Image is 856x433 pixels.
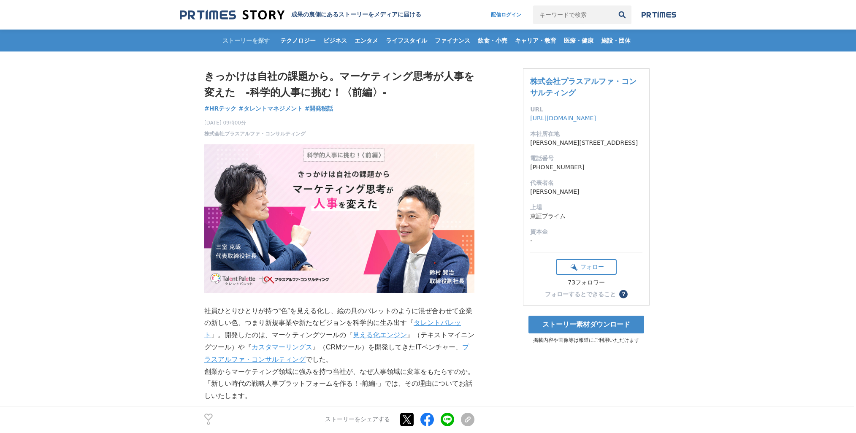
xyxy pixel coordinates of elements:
dd: - [530,236,642,245]
a: 成果の裏側にあるストーリーをメディアに届ける 成果の裏側にあるストーリーをメディアに届ける [180,9,421,21]
input: キーワードで検索 [533,5,613,24]
span: ？ [620,291,626,297]
span: テクノロジー [277,37,319,44]
dt: URL [530,105,642,114]
p: ストーリーをシェアする [325,416,390,424]
span: #タレントマネジメント [238,105,303,112]
h2: 成果の裏側にあるストーリーをメディアに届ける [291,11,421,19]
a: ストーリー素材ダウンロード [528,316,644,333]
dd: [PERSON_NAME][STREET_ADDRESS] [530,138,642,147]
dt: 本社所在地 [530,130,642,138]
span: #HRテック [204,105,236,112]
span: 飲食・小売 [474,37,511,44]
button: ？ [619,290,628,298]
a: カスタマーリングス [252,344,312,351]
dt: 資本金 [530,227,642,236]
a: 見える化エンジン [353,331,407,338]
a: 飲食・小売 [474,30,511,51]
div: フォローするとできること [545,291,616,297]
h1: きっかけは自社の課題から。マーケティング思考が人事を変えた -科学的人事に挑む！〈前編〉- [204,68,474,101]
a: キャリア・教育 [512,30,560,51]
p: 社員ひとりひとりが持つ“色”を見える化し、絵の具のパレットのように混ぜ合わせて企業の新しい色、つまり新規事業や新たなビジョンを科学的に生み出す『 』。開発したのは、マーケティングツールの『 』（... [204,305,474,366]
p: 創業からマーケティング領域に強みを持つ当社が、なぜ人事領域に変革をもたらすのか。「新しい時代の戦略人事プラットフォームを作る！-前編-」では、その理由についてお話しいたします。 [204,366,474,402]
a: プラスアルファ・コンサルティング [204,344,469,363]
span: ライフスタイル [382,37,431,44]
a: 株式会社プラスアルファ・コンサルティング [204,130,306,138]
a: エンタメ [351,30,382,51]
a: #タレントマネジメント [238,104,303,113]
a: [URL][DOMAIN_NAME] [530,115,596,122]
a: 医療・健康 [561,30,597,51]
a: #HRテック [204,104,236,113]
a: #開発秘話 [305,104,333,113]
a: 配信ログイン [482,5,530,24]
a: テクノロジー [277,30,319,51]
a: ビジネス [320,30,350,51]
a: ライフスタイル [382,30,431,51]
a: ファイナンス [431,30,474,51]
img: 成果の裏側にあるストーリーをメディアに届ける [180,9,284,21]
p: 0 [204,422,213,426]
span: ファイナンス [431,37,474,44]
button: 検索 [613,5,631,24]
span: [DATE] 09時00分 [204,119,306,127]
button: フォロー [556,259,617,275]
a: 施設・団体 [598,30,634,51]
span: エンタメ [351,37,382,44]
dd: [PERSON_NAME] [530,187,642,196]
dt: 上場 [530,203,642,212]
dd: 東証プライム [530,212,642,221]
img: thumbnail_041749a0-d5f7-11ea-b674-4b9a62a83414.jpg [204,144,474,293]
dt: 電話番号 [530,154,642,163]
div: 73フォロワー [556,279,617,287]
span: ビジネス [320,37,350,44]
img: prtimes [642,11,676,18]
dt: 代表者名 [530,179,642,187]
dd: [PHONE_NUMBER] [530,163,642,172]
span: 施設・団体 [598,37,634,44]
span: 医療・健康 [561,37,597,44]
span: #開発秘話 [305,105,333,112]
a: 株式会社プラスアルファ・コンサルティング [530,77,637,97]
span: キャリア・教育 [512,37,560,44]
p: 掲載内容や画像等は報道にご利用いただけます [523,337,650,344]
